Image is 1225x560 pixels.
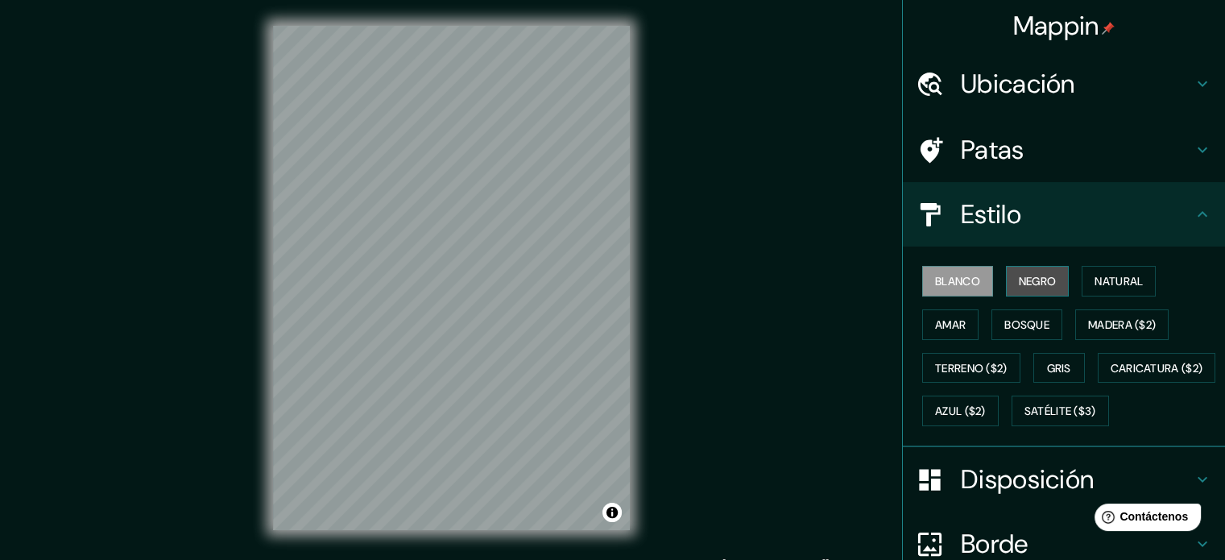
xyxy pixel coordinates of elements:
[961,67,1075,101] font: Ubicación
[1098,353,1216,384] button: Caricatura ($2)
[1102,22,1115,35] img: pin-icon.png
[273,26,630,530] canvas: Mapa
[935,361,1008,375] font: Terreno ($2)
[1024,404,1096,419] font: Satélite ($3)
[602,503,622,522] button: Activar o desactivar atribución
[1088,317,1156,332] font: Madera ($2)
[1033,353,1085,384] button: Gris
[961,133,1024,167] font: Patas
[961,463,1094,496] font: Disposición
[1012,396,1109,426] button: Satélite ($3)
[991,309,1062,340] button: Bosque
[1006,266,1070,297] button: Negro
[1013,9,1099,43] font: Mappin
[1019,274,1057,288] font: Negro
[1047,361,1071,375] font: Gris
[935,404,986,419] font: Azul ($2)
[1082,266,1156,297] button: Natural
[1075,309,1169,340] button: Madera ($2)
[935,317,966,332] font: Amar
[1004,317,1049,332] font: Bosque
[1082,497,1207,542] iframe: Lanzador de widgets de ayuda
[1095,274,1143,288] font: Natural
[961,197,1021,231] font: Estilo
[903,447,1225,512] div: Disposición
[903,118,1225,182] div: Patas
[903,182,1225,247] div: Estilo
[903,52,1225,116] div: Ubicación
[922,396,999,426] button: Azul ($2)
[1111,361,1203,375] font: Caricatura ($2)
[922,309,979,340] button: Amar
[935,274,980,288] font: Blanco
[922,266,993,297] button: Blanco
[922,353,1020,384] button: Terreno ($2)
